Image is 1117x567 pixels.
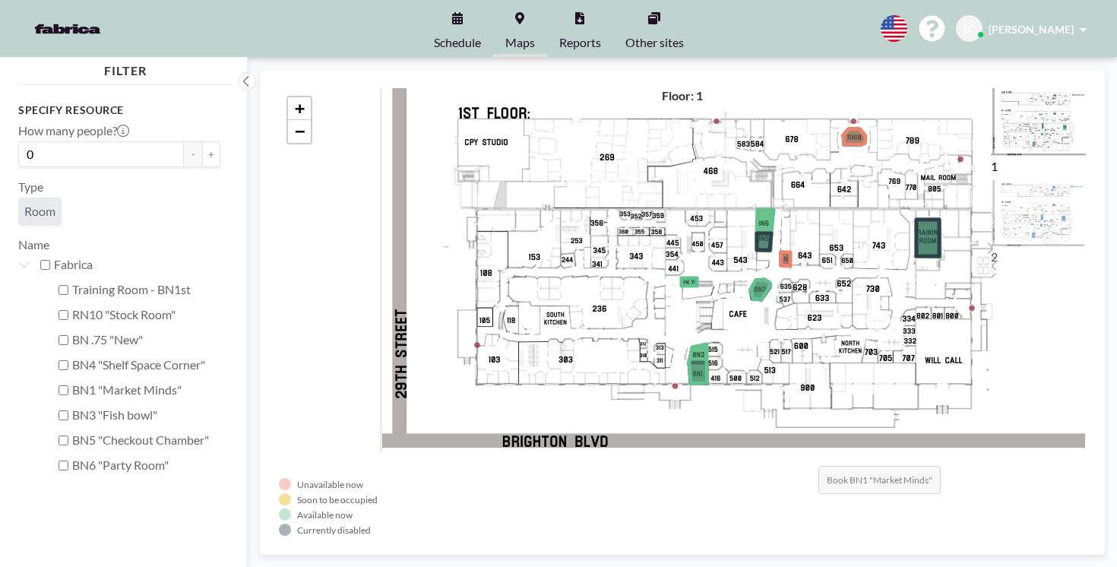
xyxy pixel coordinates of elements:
[297,479,363,490] div: Unavailable now
[991,88,1086,156] img: Level_1_%26_2.png
[72,407,220,423] label: BN3 "Fish bowl"
[18,57,233,78] h4: FILTER
[72,432,220,448] label: BN5 "Checkout Chamber"
[72,458,220,473] label: BN6 "Party Room"
[18,103,220,117] h3: Specify resource
[297,509,353,521] div: Available now
[989,23,1074,36] span: [PERSON_NAME]
[18,123,129,138] label: How many people?
[505,36,535,49] span: Maps
[991,159,998,173] label: 1
[72,332,220,347] label: BN .75 "New"
[295,122,305,141] span: −
[202,141,220,167] button: +
[434,36,481,49] span: Schedule
[288,120,311,143] a: Zoom out
[72,357,220,372] label: BN4 "Shelf Space Corner"
[184,141,202,167] button: -
[559,36,601,49] span: Reports
[818,466,941,494] span: Book BN1 "Market Minds"
[662,88,703,103] h4: Floor: 1
[964,22,975,36] span: LC
[288,97,311,120] a: Zoom in
[18,237,49,252] label: Name
[297,524,371,536] div: Currently disabled
[72,307,220,322] label: RN10 "Stock Room"
[18,179,43,195] label: Type
[295,99,305,118] span: +
[991,249,998,264] label: 2
[24,204,55,219] span: Room
[24,14,111,44] img: organization-logo
[991,180,1086,246] img: 2c86c07a57ca4c82313110955e8ec528.png
[625,36,684,49] span: Other sites
[72,382,220,398] label: BN1 "Market Minds"
[297,494,378,505] div: Soon to be occupied
[54,257,220,272] label: Fabrica
[72,282,220,297] label: Training Room - BN1st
